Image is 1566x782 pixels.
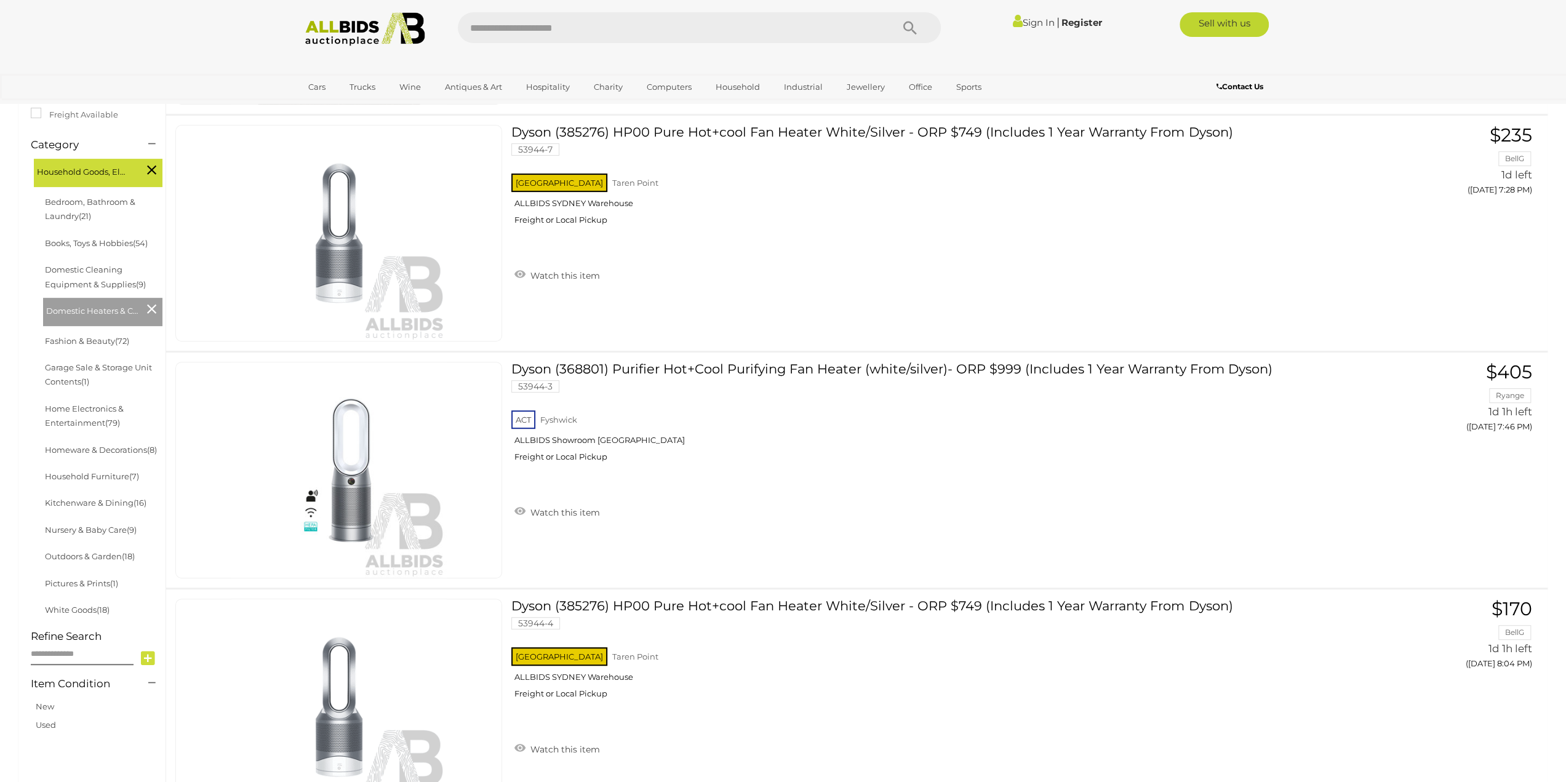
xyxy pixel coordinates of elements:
a: $170 BellG 1d 1h left ([DATE] 8:04 PM) [1327,599,1535,676]
span: $405 [1486,361,1532,383]
span: (72) [115,336,129,346]
h4: Refine Search [31,631,162,642]
a: Antiques & Art [437,77,510,97]
a: Nursery & Baby Care(9) [45,525,137,535]
a: [GEOGRAPHIC_DATA] [300,97,404,118]
a: Charity [586,77,631,97]
span: Domestic Heaters & Coolers [46,301,138,318]
span: (18) [122,551,135,561]
a: Kitchenware & Dining(16) [45,498,146,508]
a: White Goods(18) [45,605,110,615]
a: Homeware & Decorations(8) [45,445,157,455]
a: Watch this item [511,739,603,757]
a: Household [708,77,768,97]
img: 53944-3a.jpg [231,362,447,578]
a: Computers [639,77,700,97]
a: Garage Sale & Storage Unit Contents(1) [45,362,152,386]
h4: Item Condition [31,678,130,690]
span: (54) [133,238,148,248]
a: Used [36,720,56,730]
button: Search [879,12,941,43]
a: New [36,701,54,711]
a: Dyson (368801) Purifier Hot+Cool Purifying Fan Heater (white/silver)- ORP $999 (Includes 1 Year W... [521,362,1308,471]
a: Cars [300,77,334,97]
a: Watch this item [511,502,603,521]
span: (79) [105,418,120,428]
span: Watch this item [527,507,600,518]
span: (9) [136,279,146,289]
span: $235 [1490,124,1532,146]
a: Contact Us [1216,80,1266,94]
span: (1) [81,377,89,386]
span: | [1057,15,1060,29]
a: Dyson (385276) HP00 Pure Hot+cool Fan Heater White/Silver - ORP $749 (Includes 1 Year Warranty Fr... [521,125,1308,234]
a: Sign In [1013,17,1055,28]
span: (1) [110,578,118,588]
a: Outdoors & Garden(18) [45,551,135,561]
a: $235 BellG 1d left ([DATE] 7:28 PM) [1327,125,1535,202]
label: Freight Available [31,108,118,122]
img: 53944-7a.jpeg [231,126,447,341]
b: Contact Us [1216,82,1263,91]
a: Domestic Cleaning Equipment & Supplies(9) [45,265,146,289]
span: Household Goods, Electricals & Hobbies [37,162,129,179]
a: $405 Ryange 1d 1h left ([DATE] 7:46 PM) [1327,362,1535,439]
a: Dyson (385276) HP00 Pure Hot+cool Fan Heater White/Silver - ORP $749 (Includes 1 Year Warranty Fr... [521,599,1308,708]
a: Industrial [776,77,831,97]
a: Trucks [342,77,383,97]
a: Household Furniture(7) [45,471,139,481]
a: Hospitality [518,77,578,97]
a: Sell with us [1180,12,1269,37]
span: (18) [97,605,110,615]
a: Office [901,77,940,97]
img: Allbids.com.au [298,12,432,46]
span: Watch this item [527,744,600,755]
span: Watch this item [527,270,600,281]
span: (7) [129,471,139,481]
a: Home Electronics & Entertainment(79) [45,404,124,428]
span: $170 [1492,597,1532,620]
span: (9) [127,525,137,535]
a: Sports [948,77,989,97]
a: Watch this item [511,265,603,284]
span: (8) [147,445,157,455]
span: (21) [79,211,91,221]
a: Register [1061,17,1102,28]
a: Fashion & Beauty(72) [45,336,129,346]
span: (16) [134,498,146,508]
a: Pictures & Prints(1) [45,578,118,588]
h4: Category [31,139,130,151]
a: Books, Toys & Hobbies(54) [45,238,148,248]
a: Wine [391,77,429,97]
a: Jewellery [839,77,893,97]
a: Bedroom, Bathroom & Laundry(21) [45,197,135,221]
